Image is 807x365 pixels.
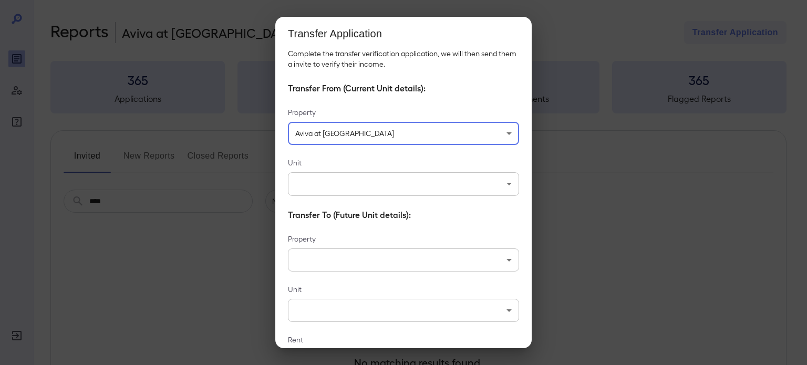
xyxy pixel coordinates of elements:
label: Unit [288,158,519,168]
label: Unit [288,284,519,295]
label: Rent [288,335,519,345]
label: Property [288,234,519,244]
h2: Transfer Application [275,17,532,48]
h6: Transfer From (Current Unit details): [288,82,519,95]
label: Property [288,107,519,118]
h6: Transfer To (Future Unit details): [288,208,519,221]
p: Complete the transfer verification application, we will then send them a invite to verify their i... [288,48,519,69]
div: Aviva at [GEOGRAPHIC_DATA] [288,122,519,145]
